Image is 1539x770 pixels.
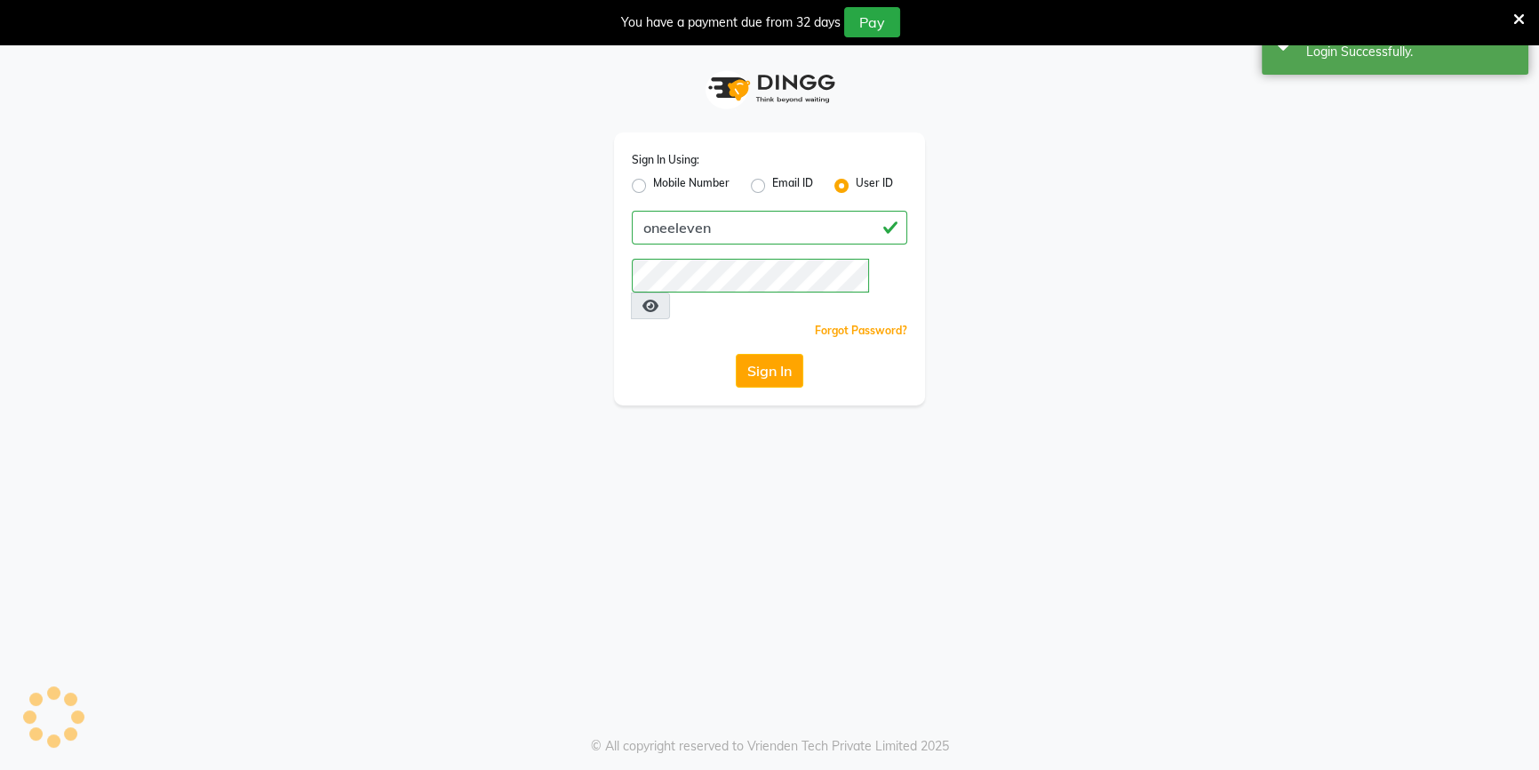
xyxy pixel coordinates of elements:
[632,259,869,293] input: Username
[815,324,907,337] a: Forgot Password?
[621,13,841,32] div: You have a payment due from 32 days
[856,175,893,197] label: User ID
[698,62,841,115] img: logo1.svg
[844,7,900,37] button: Pay
[632,211,907,245] input: Username
[736,354,803,388] button: Sign In
[1306,43,1515,61] div: Login Successfully.
[772,175,813,197] label: Email ID
[653,175,730,197] label: Mobile Number
[632,152,699,168] label: Sign In Using:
